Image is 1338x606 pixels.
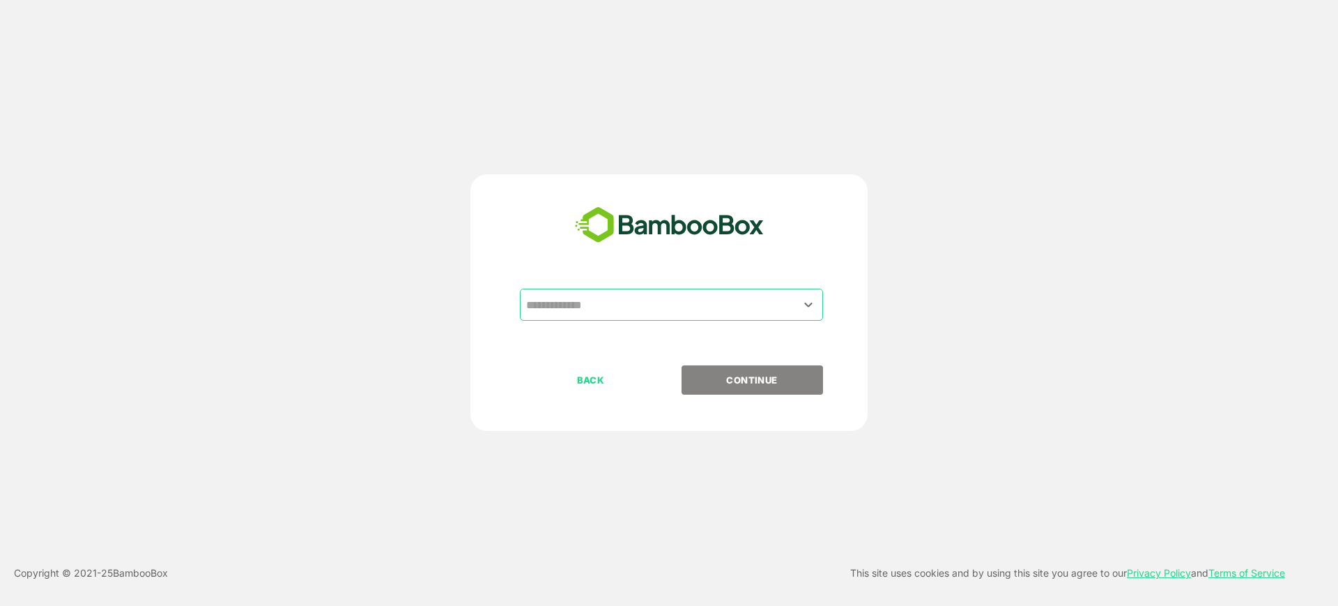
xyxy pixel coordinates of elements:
p: This site uses cookies and by using this site you agree to our and [850,565,1285,582]
button: CONTINUE [682,365,823,395]
p: BACK [521,372,661,388]
button: BACK [520,365,661,395]
p: CONTINUE [682,372,822,388]
p: Copyright © 2021- 25 BambooBox [14,565,168,582]
a: Terms of Service [1208,567,1285,579]
img: bamboobox [567,202,771,248]
button: Open [799,295,818,314]
a: Privacy Policy [1127,567,1191,579]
